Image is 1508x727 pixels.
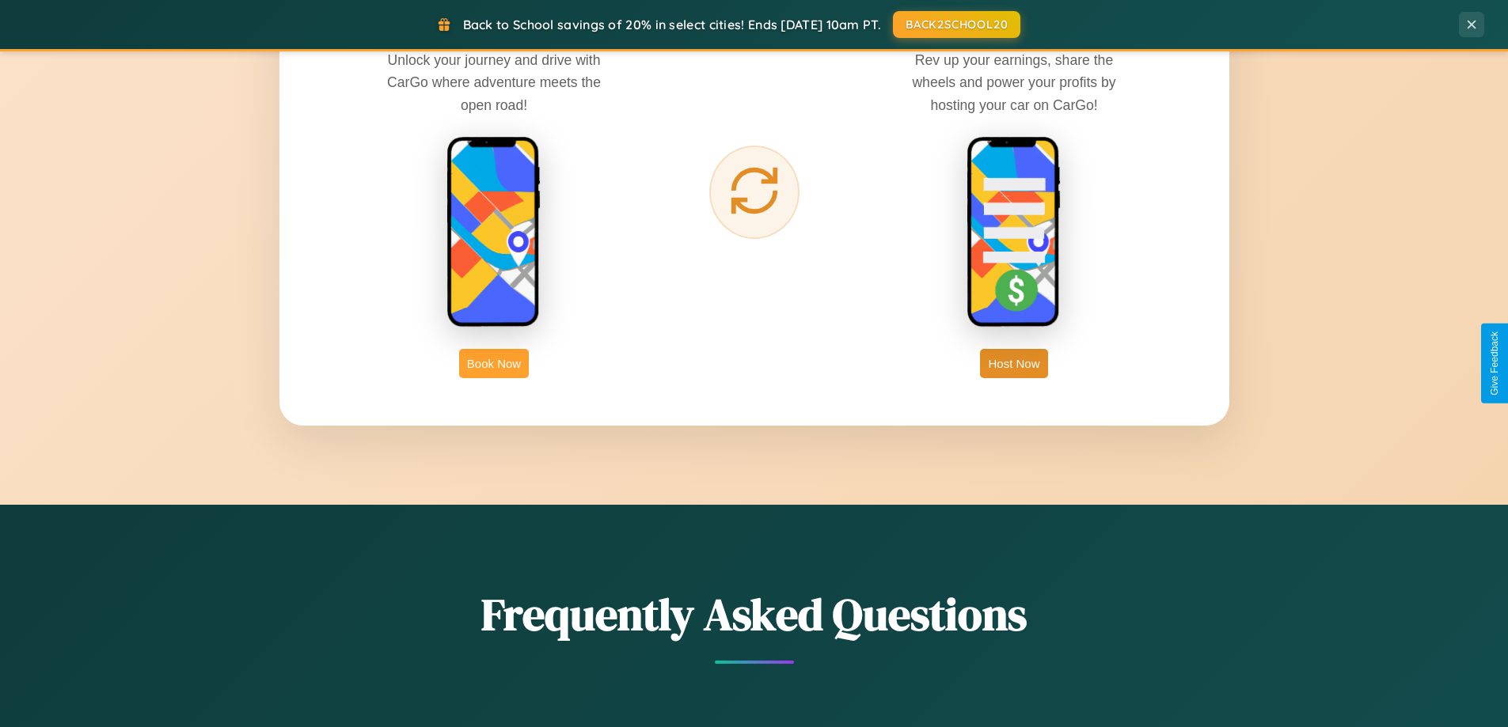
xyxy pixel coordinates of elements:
p: Rev up your earnings, share the wheels and power your profits by hosting your car on CarGo! [895,49,1133,115]
span: Back to School savings of 20% in select cities! Ends [DATE] 10am PT. [463,17,881,32]
button: Book Now [459,349,529,378]
button: BACK2SCHOOL20 [893,11,1020,38]
button: Host Now [980,349,1047,378]
div: Give Feedback [1489,331,1500,396]
img: rent phone [446,136,541,329]
img: host phone [967,136,1062,329]
h2: Frequently Asked Questions [279,584,1229,645]
p: Unlock your journey and drive with CarGo where adventure meets the open road! [375,49,613,115]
